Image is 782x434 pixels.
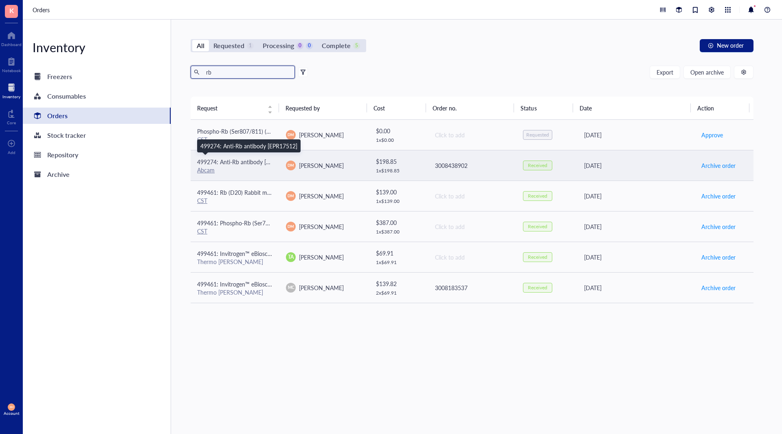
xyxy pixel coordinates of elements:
[701,253,736,262] span: Archive order
[288,193,294,199] span: DM
[2,55,21,73] a: Notebook
[200,141,297,150] div: 499274: Anti-Rb antibody [EPR17512]
[191,39,366,52] div: segmented control
[9,5,14,15] span: K
[428,150,516,181] td: 3008438902
[376,126,422,135] div: $ 0.00
[33,5,51,14] a: Orders
[435,222,510,231] div: Click to add
[197,227,207,235] a: CST
[288,132,294,138] span: DM
[435,130,510,139] div: Click to add
[376,290,422,296] div: 2 x $ 69.91
[299,253,344,261] span: [PERSON_NAME]
[376,259,422,266] div: 1 x $ 69.91
[47,149,78,161] div: Repository
[23,88,171,104] a: Consumables
[7,107,16,125] a: Core
[584,161,688,170] div: [DATE]
[690,69,724,75] span: Open archive
[23,68,171,85] a: Freezers
[47,169,70,180] div: Archive
[197,104,263,112] span: Request
[47,90,86,102] div: Consumables
[197,258,273,265] div: Thermo [PERSON_NAME]
[23,39,171,55] div: Inventory
[213,40,244,51] div: Requested
[435,283,510,292] div: 3008183537
[197,40,204,51] div: All
[353,42,360,49] div: 5
[528,162,547,169] div: Received
[299,161,344,170] span: [PERSON_NAME]
[717,42,744,48] span: New order
[263,40,294,51] div: Processing
[428,272,516,303] td: 3008183537
[306,42,313,49] div: 0
[279,97,367,119] th: Requested by
[584,222,688,231] div: [DATE]
[376,157,422,166] div: $ 198.85
[376,187,422,196] div: $ 139.00
[376,279,422,288] div: $ 139.82
[376,137,422,143] div: 1 x $ 0.00
[203,66,292,78] input: Find orders in table
[197,158,294,166] span: 499274: Anti-Rb antibody [EPR17512]
[657,69,673,75] span: Export
[428,242,516,272] td: Click to add
[428,120,516,150] td: Click to add
[701,251,736,264] button: Archive order
[426,97,514,119] th: Order no.
[197,188,274,196] span: 499461: Rb (D20) Rabbit mAb
[197,219,327,227] span: 499461: Phospho-Rb (Ser780) (C84F6) Rabbit mAb
[526,132,549,138] div: Requested
[650,66,680,79] button: Export
[47,71,72,82] div: Freezers
[701,130,723,139] span: Approve
[528,193,547,199] div: Received
[514,97,573,119] th: Status
[376,229,422,235] div: 1 x $ 387.00
[376,218,422,227] div: $ 387.00
[299,284,344,292] span: [PERSON_NAME]
[47,110,68,121] div: Orders
[1,42,22,47] div: Dashboard
[2,94,20,99] div: Inventory
[428,211,516,242] td: Click to add
[247,42,254,49] div: 1
[584,253,688,262] div: [DATE]
[701,159,736,172] button: Archive order
[197,289,273,296] div: Thermo [PERSON_NAME]
[376,249,422,258] div: $ 69.91
[691,97,750,119] th: Action
[701,128,723,141] button: Approve
[376,167,422,174] div: 1 x $ 198.85
[23,166,171,183] a: Archive
[435,253,510,262] div: Click to add
[288,163,294,168] span: DM
[376,198,422,205] div: 1 x $ 139.00
[288,224,294,229] span: DM
[2,81,20,99] a: Inventory
[7,120,16,125] div: Core
[197,127,334,135] span: Phospho-Rb (Ser807/811) (D20B12) XP® Rabbit mAb
[23,147,171,163] a: Repository
[8,150,15,155] div: Add
[191,97,279,119] th: Request
[573,97,691,119] th: Date
[297,42,303,49] div: 0
[528,254,547,260] div: Received
[197,280,337,288] span: 499461: Invitrogen™ eBioscience™ 1X RBC Lysis Buffer
[528,284,547,291] div: Received
[197,166,215,174] a: Abcam
[23,108,171,124] a: Orders
[701,220,736,233] button: Archive order
[322,40,350,51] div: Complete
[367,97,426,119] th: Cost
[584,283,688,292] div: [DATE]
[701,222,736,231] span: Archive order
[584,192,688,200] div: [DATE]
[683,66,731,79] button: Open archive
[299,131,344,139] span: [PERSON_NAME]
[528,223,547,230] div: Received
